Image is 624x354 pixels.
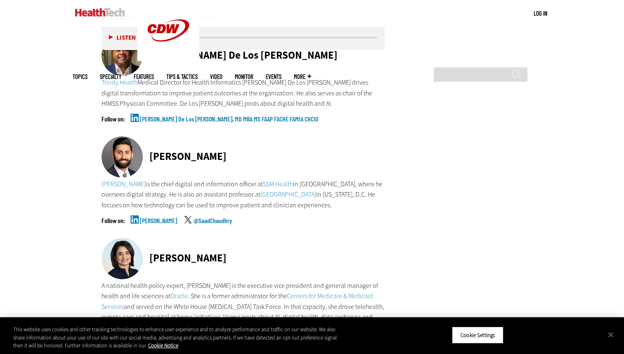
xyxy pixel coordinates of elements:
[140,116,318,136] a: [PERSON_NAME] De Los [PERSON_NAME], MD MBA MS FAAP FACHE FAMIA CHCIO
[149,151,227,162] div: [PERSON_NAME]
[75,8,125,17] img: Home
[102,180,146,188] a: [PERSON_NAME]
[263,180,293,188] a: SSM Health
[13,325,343,350] div: This website uses cookies and other tracking technologies to enhance user experience and to analy...
[149,253,227,263] div: [PERSON_NAME]
[102,238,143,279] img: Seema Verma
[602,325,620,344] button: Close
[137,55,199,63] a: CDW
[100,74,121,80] span: Specialty
[140,217,177,238] a: [PERSON_NAME]
[534,9,547,18] div: User menu
[260,190,316,199] a: [GEOGRAPHIC_DATA]
[210,74,222,80] a: Video
[102,292,373,311] a: Centers for Medicare & Medicaid Services
[534,10,547,17] a: Log in
[134,74,154,80] a: Features
[266,74,281,80] a: Events
[102,77,385,109] p: Medical Director for Health Informatics [PERSON_NAME] De Los [PERSON_NAME] drives digital transfo...
[102,179,385,211] p: is the chief digital and information officer at in [GEOGRAPHIC_DATA], where he oversees digital s...
[235,74,253,80] a: MonITor
[73,74,87,80] span: Topics
[102,280,385,333] p: A national health policy expert, [PERSON_NAME] is the executive vice president and general manage...
[452,326,503,344] button: Cookie Settings
[170,292,188,300] a: Oracle
[148,342,178,349] a: More information about your privacy
[194,217,232,238] a: @SaadChaudhry
[294,74,311,80] span: More
[102,136,143,178] img: Saad Chaudhry
[166,74,198,80] a: Tips & Tactics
